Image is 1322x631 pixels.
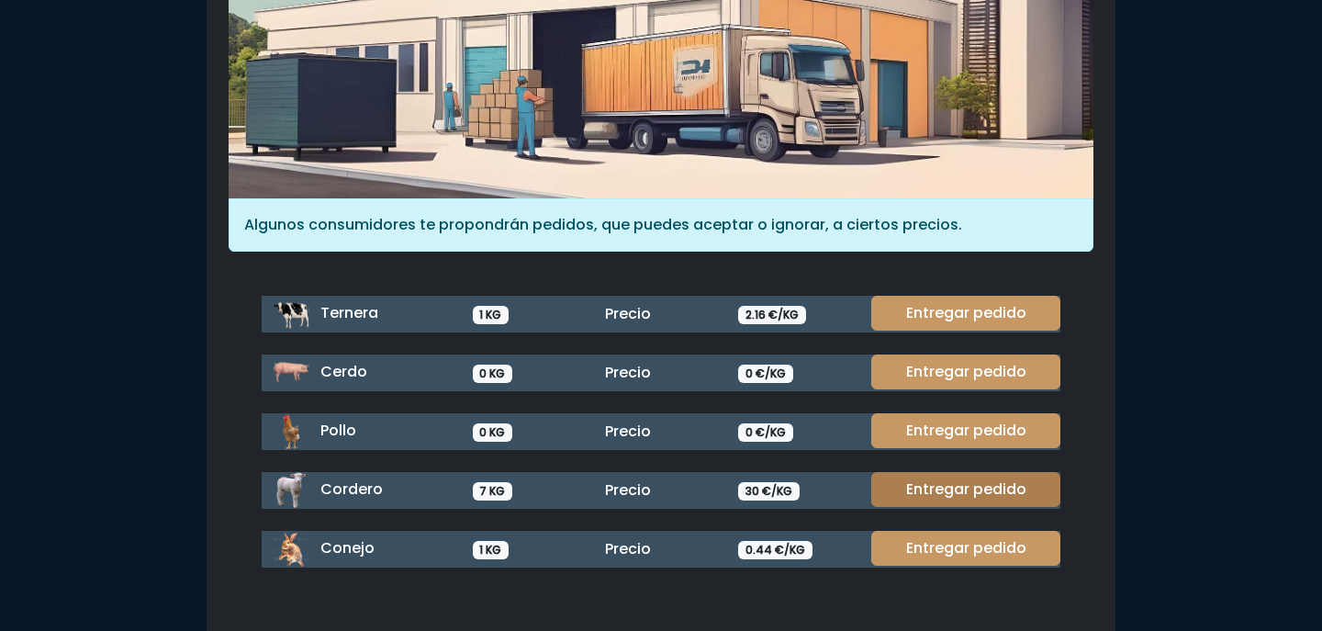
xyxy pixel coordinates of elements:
[871,413,1060,448] a: Entregar pedido
[320,420,356,441] span: Pollo
[871,531,1060,566] a: Entregar pedido
[320,302,378,323] span: Ternera
[738,482,800,501] span: 30 €/KG
[871,472,1060,507] a: Entregar pedido
[320,361,367,382] span: Cerdo
[473,306,510,324] span: 1 KG
[273,355,309,391] img: cerdo.png
[473,541,510,559] span: 1 KG
[594,362,727,384] div: Precio
[273,531,309,568] img: conejo.png
[738,423,793,442] span: 0 €/KG
[473,365,513,383] span: 0 KG
[273,296,309,332] img: ternera.png
[594,303,727,325] div: Precio
[594,421,727,443] div: Precio
[871,355,1060,389] a: Entregar pedido
[738,541,812,559] span: 0.44 €/KG
[473,482,513,501] span: 7 KG
[229,198,1093,252] div: Algunos consumidores te propondrán pedidos, que puedes aceptar o ignorar, a ciertos precios.
[594,538,727,560] div: Precio
[594,479,727,501] div: Precio
[273,472,309,509] img: cordero.png
[320,537,375,558] span: Conejo
[473,423,513,442] span: 0 KG
[320,479,383,500] span: Cordero
[871,296,1060,331] a: Entregar pedido
[738,365,793,383] span: 0 €/KG
[738,306,806,324] span: 2.16 €/KG
[273,413,309,450] img: pollo.png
